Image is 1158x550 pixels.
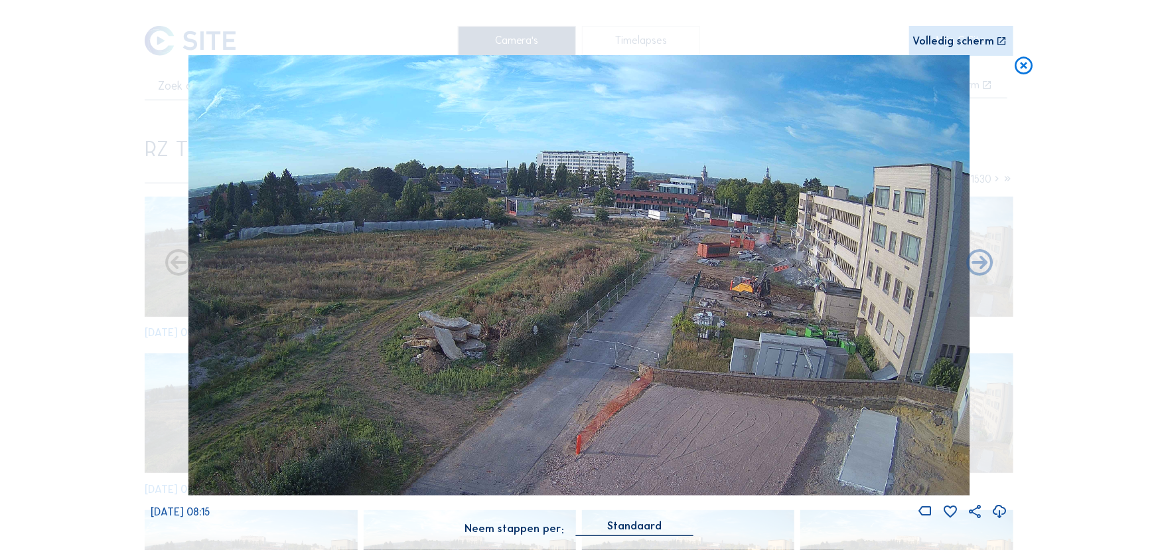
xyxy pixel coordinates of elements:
i: Forward [163,248,194,280]
img: Image [188,55,970,495]
div: Standaard [607,520,662,532]
div: Neem stappen per: [465,523,564,534]
i: Back [964,248,996,280]
div: Volledig scherm [913,36,995,47]
div: Standaard [575,520,693,535]
span: [DATE] 08:15 [151,505,210,518]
